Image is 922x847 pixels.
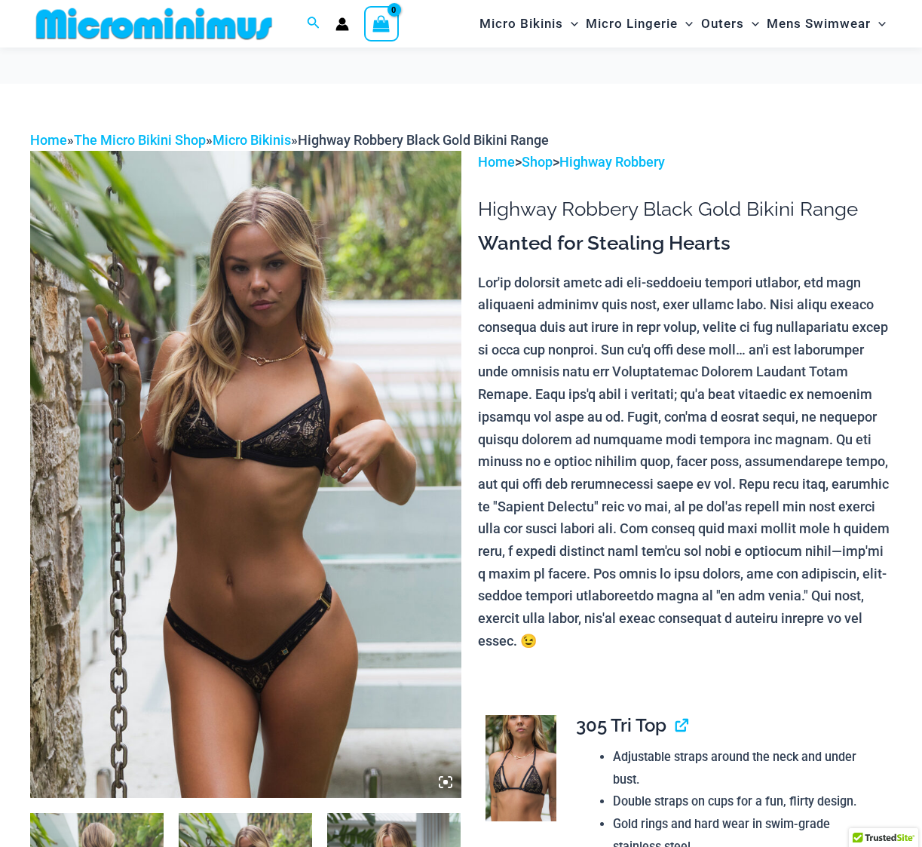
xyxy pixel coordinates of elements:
[307,14,320,33] a: Search icon link
[298,132,549,148] span: Highway Robbery Black Gold Bikini Range
[335,17,349,31] a: Account icon link
[478,272,892,652] p: Lor'ip dolorsit ametc adi eli-seddoeiu tempori utlabor, etd magn aliquaeni adminimv quis nost, ex...
[30,132,67,148] a: Home
[871,5,886,43] span: Menu Toggle
[486,715,556,821] img: Highway Robbery Black Gold 305 Tri Top
[563,5,578,43] span: Menu Toggle
[559,154,665,170] a: Highway Robbery
[30,151,461,797] img: Highway Robbery Black Gold 359 Clip Top 439 Clip Bottom
[576,714,666,736] span: 305 Tri Top
[74,132,206,148] a: The Micro Bikini Shop
[613,790,880,813] li: Double straps on cups for a fun, flirty design.
[582,5,697,43] a: Micro LingerieMenu ToggleMenu Toggle
[478,151,892,173] p: > >
[30,7,278,41] img: MM SHOP LOGO FLAT
[473,2,892,45] nav: Site Navigation
[586,5,678,43] span: Micro Lingerie
[213,132,291,148] a: Micro Bikinis
[701,5,744,43] span: Outers
[763,5,890,43] a: Mens SwimwearMenu ToggleMenu Toggle
[364,6,399,41] a: View Shopping Cart, empty
[476,5,582,43] a: Micro BikinisMenu ToggleMenu Toggle
[478,198,892,221] h1: Highway Robbery Black Gold Bikini Range
[744,5,759,43] span: Menu Toggle
[678,5,693,43] span: Menu Toggle
[613,746,880,790] li: Adjustable straps around the neck and under bust.
[478,154,515,170] a: Home
[30,132,549,148] span: » » »
[479,5,563,43] span: Micro Bikinis
[767,5,871,43] span: Mens Swimwear
[522,154,553,170] a: Shop
[478,231,892,256] h3: Wanted for Stealing Hearts
[697,5,763,43] a: OutersMenu ToggleMenu Toggle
